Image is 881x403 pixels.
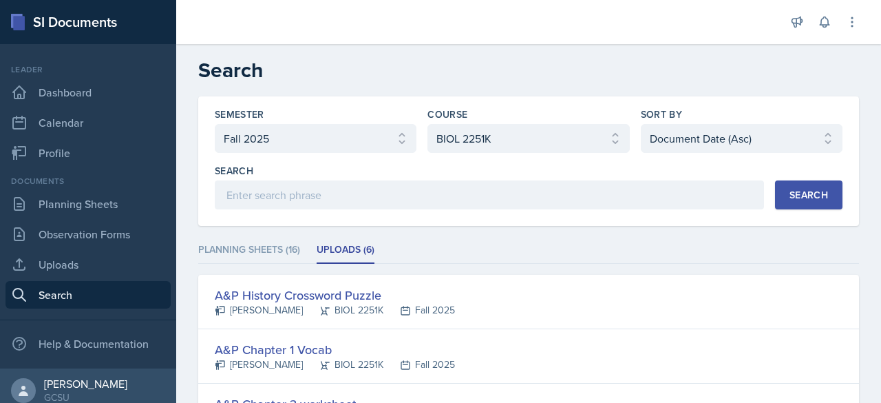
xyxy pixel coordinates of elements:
[6,330,171,358] div: Help & Documentation
[6,251,171,278] a: Uploads
[427,107,467,121] label: Course
[44,377,127,391] div: [PERSON_NAME]
[6,109,171,136] a: Calendar
[6,190,171,218] a: Planning Sheets
[383,358,455,372] div: Fall 2025
[6,281,171,309] a: Search
[303,358,383,372] div: BIOL 2251K
[215,340,455,359] div: A&P Chapter 1 Vocab
[789,189,828,200] div: Search
[215,164,253,178] label: Search
[6,79,171,106] a: Dashboard
[215,286,455,304] div: A&P History Crossword Puzzle
[215,107,264,121] label: Semester
[775,180,842,209] button: Search
[303,303,383,318] div: BIOL 2251K
[6,220,171,248] a: Observation Forms
[198,237,300,264] li: Planning Sheets (16)
[215,358,303,372] div: [PERSON_NAME]
[641,107,682,121] label: Sort By
[198,58,859,83] h2: Search
[215,180,764,209] input: Enter search phrase
[6,175,171,187] div: Documents
[383,303,455,318] div: Fall 2025
[6,139,171,167] a: Profile
[215,303,303,318] div: [PERSON_NAME]
[317,237,374,264] li: Uploads (6)
[6,63,171,76] div: Leader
